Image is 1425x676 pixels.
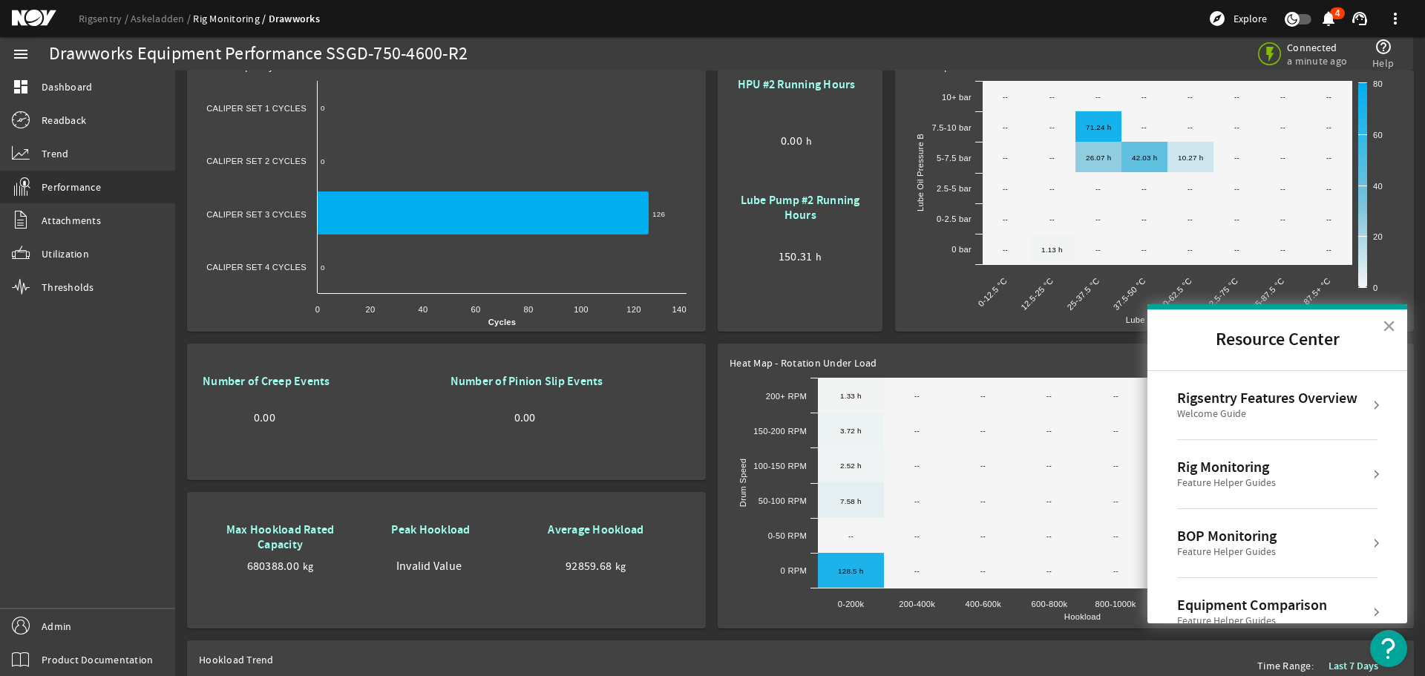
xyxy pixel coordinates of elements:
[269,12,320,26] a: Drawworks
[1046,392,1052,400] text: --
[315,305,320,314] text: 0
[738,76,856,92] b: HPU #2 Running Hours
[1320,11,1336,27] button: 4
[1208,10,1226,27] mat-icon: explore
[1326,154,1331,162] text: --
[366,305,376,314] text: 20
[1177,614,1327,629] div: Feature Helper Guides
[1049,215,1055,223] text: --
[1177,389,1357,407] div: Rigsentry Features Overview
[1204,276,1239,312] text: 62.5-75 °C
[1250,276,1285,312] text: 75-87.5 °C
[916,134,925,211] text: Lube Oil Pressure B
[768,531,807,540] text: 0-50 RPM
[1234,246,1239,254] text: --
[1280,154,1285,162] text: --
[766,392,807,401] text: 200+ RPM
[1113,462,1118,470] text: --
[1382,314,1396,338] button: Close
[1320,10,1337,27] mat-icon: notifications
[1187,215,1193,223] text: --
[753,462,807,470] text: 100-150 RPM
[131,12,193,25] a: Askeladden
[42,180,101,194] span: Performance
[1326,215,1331,223] text: --
[914,497,920,505] text: --
[574,305,588,314] text: 100
[1086,154,1111,162] text: 26.07 h
[1126,315,1209,324] text: Lube Oil Temperature
[49,47,468,62] div: Drawworks Equipment Performance SSGD-750-4600-R2
[1049,154,1055,162] text: --
[730,356,877,370] span: Heat Map - Rotation Under Load
[937,184,972,193] text: 2.5-5 bar
[1132,154,1157,162] text: 42.03 h
[1177,527,1277,545] div: BOP Monitoring
[321,104,325,112] text: 0
[980,497,986,505] text: --
[781,566,807,575] text: 0 RPM
[840,427,862,435] text: 3.72 h
[514,410,536,425] span: 0.00
[1234,185,1239,193] text: --
[1372,56,1394,70] span: Help
[977,276,1009,309] text: 0-12.5 °C
[566,559,612,574] span: 92859.68
[965,600,1001,608] text: 400-600k
[1377,1,1413,36] button: more_vert
[254,410,275,425] span: 0.00
[840,392,862,400] text: 1.33 h
[1147,309,1407,370] h2: Resource Center
[1046,532,1052,540] text: --
[626,305,641,314] text: 120
[1178,154,1203,162] text: 10.27 h
[471,305,481,314] text: 60
[42,280,94,295] span: Thresholds
[1141,246,1147,254] text: --
[42,113,86,128] span: Readback
[937,154,972,163] text: 5-7.5 bar
[303,559,314,574] span: kg
[1046,567,1052,575] text: --
[779,249,813,264] span: 150.31
[1113,567,1118,575] text: --
[1095,600,1136,608] text: 800-1000k
[1373,182,1383,191] text: 40
[419,305,428,314] text: 40
[942,93,972,102] text: 10+ bar
[1141,93,1147,101] text: --
[1177,545,1277,559] div: Feature Helper Guides
[1280,123,1285,131] text: --
[1351,10,1369,27] mat-icon: support_agent
[914,392,920,400] text: --
[914,567,920,575] text: --
[806,134,812,148] span: h
[1049,123,1055,131] text: --
[1095,215,1101,223] text: --
[1287,41,1350,54] span: Connected
[1064,612,1101,621] text: Hookload
[1041,246,1063,254] text: 1.13 h
[79,12,131,25] a: Rigsentry
[932,123,972,132] text: 7.5-10 bar
[781,134,802,148] span: 0.00
[1112,276,1147,312] text: 37.5-50 °C
[738,459,747,507] text: Drum Speed
[1326,93,1331,101] text: --
[42,146,68,161] span: Trend
[12,45,30,63] mat-icon: menu
[1049,185,1055,193] text: --
[12,78,30,96] mat-icon: dashboard
[840,497,862,505] text: 7.58 h
[914,427,920,435] text: --
[1046,462,1052,470] text: --
[1003,93,1008,101] text: --
[1095,246,1101,254] text: --
[391,522,470,537] b: Peak Hookload
[838,567,863,575] text: 128.5 h
[1158,276,1193,312] text: 50-62.5 °C
[937,214,972,223] text: 0-2.5 bar
[1373,232,1383,241] text: 20
[848,532,854,540] text: --
[1003,246,1008,254] text: --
